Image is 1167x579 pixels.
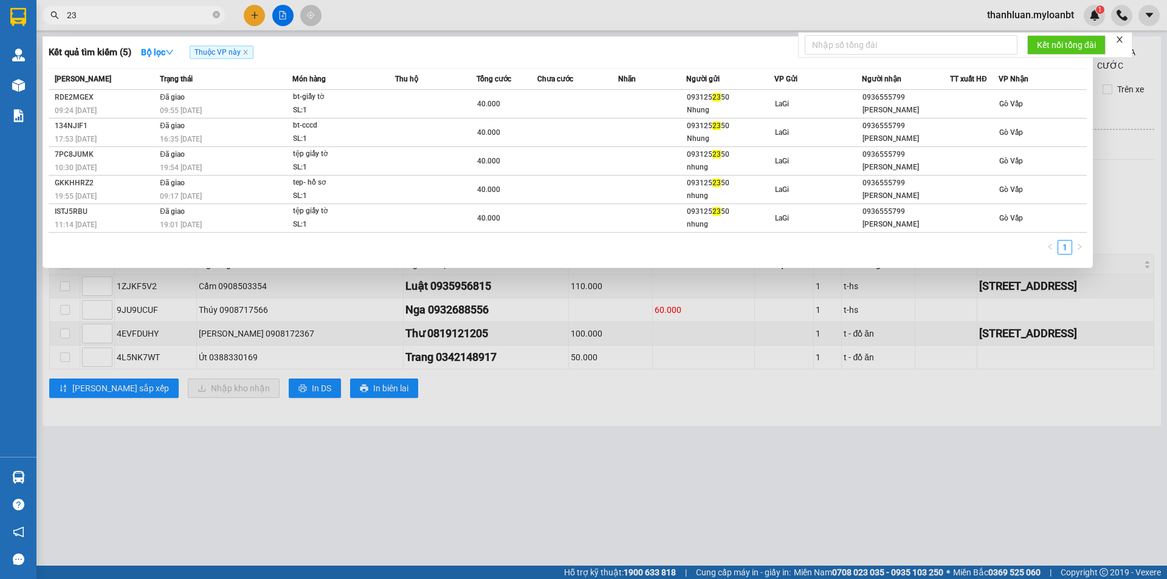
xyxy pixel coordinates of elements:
[687,205,774,218] div: 093125 50
[12,471,25,484] img: warehouse-icon
[6,67,73,103] b: 148/31 [PERSON_NAME], P6, Q Gò Vấp
[55,135,97,143] span: 17:53 [DATE]
[213,10,220,21] span: close-circle
[293,104,384,117] div: SL: 1
[805,35,1017,55] input: Nhập số tổng đài
[160,122,185,130] span: Đã giao
[6,6,49,49] img: logo.jpg
[712,93,721,101] span: 23
[12,109,25,122] img: solution-icon
[293,132,384,146] div: SL: 1
[67,9,210,22] input: Tìm tên, số ĐT hoặc mã đơn
[13,499,24,510] span: question-circle
[999,185,1023,194] span: Gò Vấp
[687,190,774,202] div: nhung
[950,75,987,83] span: TT xuất HĐ
[6,67,15,76] span: environment
[775,128,789,137] span: LaGi
[712,122,721,130] span: 23
[84,67,92,76] span: environment
[687,120,774,132] div: 093125 50
[190,46,253,59] span: Thuộc VP này
[293,218,384,231] div: SL: 1
[1076,243,1083,250] span: right
[55,192,97,200] span: 19:55 [DATE]
[395,75,418,83] span: Thu hộ
[687,161,774,174] div: nhung
[862,161,949,174] div: [PERSON_NAME]
[537,75,573,83] span: Chưa cước
[160,75,193,83] span: Trạng thái
[55,221,97,229] span: 11:14 [DATE]
[160,192,202,200] span: 09:17 [DATE]
[687,104,774,117] div: Nhung
[999,157,1023,165] span: Gò Vấp
[165,48,174,57] span: down
[160,106,202,115] span: 09:55 [DATE]
[6,52,84,65] li: VP Gò Vấp
[712,207,721,216] span: 23
[1043,240,1058,255] li: Previous Page
[687,177,774,190] div: 093125 50
[13,526,24,538] span: notification
[160,135,202,143] span: 16:35 [DATE]
[243,49,249,55] span: close
[687,148,774,161] div: 093125 50
[10,8,26,26] img: logo-vxr
[293,190,384,203] div: SL: 1
[293,91,384,104] div: bt-giấy tờ
[999,128,1023,137] span: Gò Vấp
[55,120,156,132] div: 134NJIF1
[477,75,511,83] span: Tổng cước
[775,157,789,165] span: LaGi
[213,11,220,18] span: close-circle
[50,11,59,19] span: search
[84,67,158,90] b: 33 Bác Ái, P Phước Hội, TX Lagi
[55,75,111,83] span: [PERSON_NAME]
[1072,240,1087,255] button: right
[862,148,949,161] div: 0936555799
[1043,240,1058,255] button: left
[862,120,949,132] div: 0936555799
[292,75,326,83] span: Món hàng
[687,218,774,231] div: nhung
[999,75,1028,83] span: VP Nhận
[12,79,25,92] img: warehouse-icon
[55,177,156,190] div: GKKHHRZ2
[160,93,185,101] span: Đã giao
[160,163,202,172] span: 19:54 [DATE]
[862,104,949,117] div: [PERSON_NAME]
[686,75,720,83] span: Người gửi
[141,47,174,57] strong: Bộ lọc
[49,46,131,59] h3: Kết quả tìm kiếm ( 5 )
[687,132,774,145] div: Nhung
[84,52,162,65] li: VP LaGi
[775,214,789,222] span: LaGi
[160,207,185,216] span: Đã giao
[160,150,185,159] span: Đã giao
[862,205,949,218] div: 0936555799
[999,214,1023,222] span: Gò Vấp
[862,177,949,190] div: 0936555799
[862,91,949,104] div: 0936555799
[862,132,949,145] div: [PERSON_NAME]
[775,185,789,194] span: LaGi
[1047,243,1054,250] span: left
[1072,240,1087,255] li: Next Page
[55,148,156,161] div: 7PC8JUMK
[774,75,797,83] span: VP Gửi
[687,91,774,104] div: 093125 50
[862,190,949,202] div: [PERSON_NAME]
[862,75,901,83] span: Người nhận
[293,176,384,190] div: tep- hồ sơ
[1037,38,1096,52] span: Kết nối tổng đài
[131,43,184,62] button: Bộ lọcdown
[160,221,202,229] span: 19:01 [DATE]
[477,185,500,194] span: 40.000
[862,218,949,231] div: [PERSON_NAME]
[55,106,97,115] span: 09:24 [DATE]
[13,553,24,565] span: message
[293,205,384,218] div: tệp giấy tờ
[477,214,500,222] span: 40.000
[1058,240,1072,255] li: 1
